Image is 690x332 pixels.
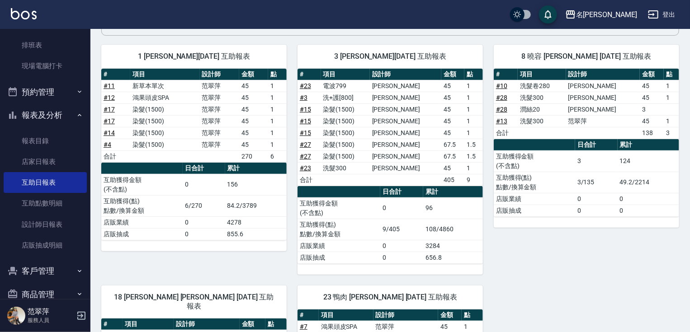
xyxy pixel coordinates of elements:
td: 染髮(1500) [321,127,370,139]
td: 156 [225,174,287,195]
a: #15 [300,129,311,136]
td: 1 [268,92,287,103]
td: 45 [640,92,664,103]
th: 項目 [130,69,199,80]
td: 45 [441,162,465,174]
div: 名[PERSON_NAME] [576,9,637,20]
td: [PERSON_NAME] [566,80,640,92]
td: 656.8 [423,252,483,263]
th: 設計師 [373,309,439,321]
td: [PERSON_NAME] [370,115,441,127]
th: 點 [265,318,287,330]
td: 405 [441,174,465,186]
td: 1 [268,115,287,127]
th: 金額 [441,69,465,80]
td: [PERSON_NAME] [370,103,441,115]
td: [PERSON_NAME] [370,127,441,139]
td: 3284 [423,240,483,252]
button: 登出 [644,6,679,23]
span: 3 [PERSON_NAME][DATE] 互助報表 [308,52,472,61]
th: 點 [462,309,483,321]
button: 報表及分析 [4,103,87,127]
td: 0 [575,193,618,205]
table: a dense table [101,69,287,163]
img: Person [7,307,25,325]
td: 店販抽成 [298,252,380,263]
th: 日合計 [575,139,618,151]
td: 3 [664,127,679,139]
td: 0 [183,216,225,228]
th: 累計 [225,163,287,174]
a: #17 [104,106,115,113]
td: 1 [464,115,483,127]
th: 設計師 [370,69,441,80]
td: 138 [640,127,664,139]
td: 染髮(1500) [321,150,370,162]
td: 店販抽成 [494,205,575,216]
a: 互助日報表 [4,172,87,193]
th: 項目 [319,309,373,321]
td: [PERSON_NAME] [370,162,441,174]
td: 洗髮300 [518,92,566,103]
td: 3 [640,103,664,115]
td: 67.5 [441,150,465,162]
td: 1.5 [464,139,483,150]
td: 洗+護[800] [321,92,370,103]
table: a dense table [494,139,679,217]
a: 設計師日報表 [4,214,87,235]
td: 3/135 [575,172,618,193]
a: #27 [300,141,311,148]
td: 染髮(1500) [130,103,199,115]
a: #13 [496,117,507,125]
a: #28 [496,94,507,101]
th: 金額 [239,69,268,80]
td: 范翠萍 [200,103,240,115]
th: # [298,69,321,80]
th: 設計師 [174,318,239,330]
button: save [539,5,557,23]
td: 合計 [298,174,321,186]
th: 金額 [240,318,265,330]
span: 23 鴨肉 [PERSON_NAME] [DATE] 互助報表 [308,293,472,302]
td: 店販業績 [101,216,183,228]
td: 范翠萍 [200,92,240,103]
td: 1 [464,162,483,174]
button: 名[PERSON_NAME] [562,5,641,24]
td: 染髮(1500) [321,103,370,115]
a: #7 [300,323,307,330]
td: 855.6 [225,228,287,240]
td: 1 [664,115,679,127]
td: 270 [239,150,268,162]
td: 45 [441,127,465,139]
td: 店販抽成 [101,228,183,240]
td: 新草本單次 [130,80,199,92]
button: 預約管理 [4,80,87,104]
td: 45 [239,92,268,103]
th: 金額 [438,309,462,321]
td: 洗髮卷280 [518,80,566,92]
td: 洗髮300 [321,162,370,174]
td: 45 [239,115,268,127]
a: #17 [104,117,115,125]
th: 日合計 [183,163,225,174]
td: 0 [618,193,679,205]
a: 店家日報表 [4,151,87,172]
td: 0 [380,240,423,252]
td: 45 [441,80,465,92]
td: 鴻果頭皮SPA [130,92,199,103]
th: 累計 [423,186,483,198]
a: #11 [104,82,115,89]
td: 電波799 [321,80,370,92]
a: #23 [300,82,311,89]
td: 45 [441,92,465,103]
td: 49.2/2214 [618,172,679,193]
a: 報表目錄 [4,131,87,151]
td: [PERSON_NAME] [370,80,441,92]
a: #12 [104,94,115,101]
td: [PERSON_NAME] [566,103,640,115]
td: 染髮(1500) [130,115,199,127]
td: 3 [575,150,618,172]
td: 1 [464,103,483,115]
th: 項目 [123,318,174,330]
th: 設計師 [566,69,640,80]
